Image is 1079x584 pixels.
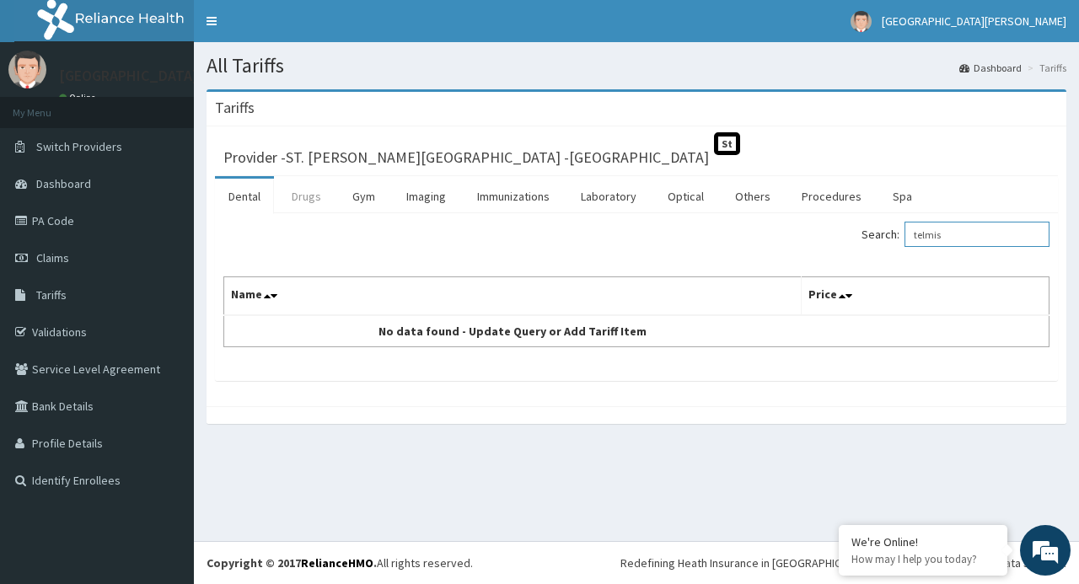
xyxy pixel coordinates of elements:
[722,179,784,214] a: Others
[36,176,91,191] span: Dashboard
[36,287,67,303] span: Tariffs
[464,179,563,214] a: Immunizations
[215,100,255,115] h3: Tariffs
[215,179,274,214] a: Dental
[224,315,802,347] td: No data found - Update Query or Add Tariff Item
[851,534,995,549] div: We're Online!
[207,555,377,571] strong: Copyright © 2017 .
[905,222,1049,247] input: Search:
[862,222,1049,247] label: Search:
[223,150,709,165] h3: Provider - ST. [PERSON_NAME][GEOGRAPHIC_DATA] -[GEOGRAPHIC_DATA]
[567,179,650,214] a: Laboratory
[959,61,1022,75] a: Dashboard
[8,51,46,88] img: User Image
[278,179,335,214] a: Drugs
[714,132,740,155] span: St
[59,92,99,104] a: Online
[620,555,1066,571] div: Redefining Heath Insurance in [GEOGRAPHIC_DATA] using Telemedicine and Data Science!
[1023,61,1066,75] li: Tariffs
[882,13,1066,29] span: [GEOGRAPHIC_DATA][PERSON_NAME]
[802,277,1049,316] th: Price
[339,179,389,214] a: Gym
[59,68,309,83] p: [GEOGRAPHIC_DATA][PERSON_NAME]
[301,555,373,571] a: RelianceHMO
[851,552,995,566] p: How may I help you today?
[851,11,872,32] img: User Image
[654,179,717,214] a: Optical
[393,179,459,214] a: Imaging
[207,55,1066,77] h1: All Tariffs
[36,250,69,265] span: Claims
[879,179,926,214] a: Spa
[194,541,1079,584] footer: All rights reserved.
[224,277,802,316] th: Name
[788,179,875,214] a: Procedures
[36,139,122,154] span: Switch Providers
